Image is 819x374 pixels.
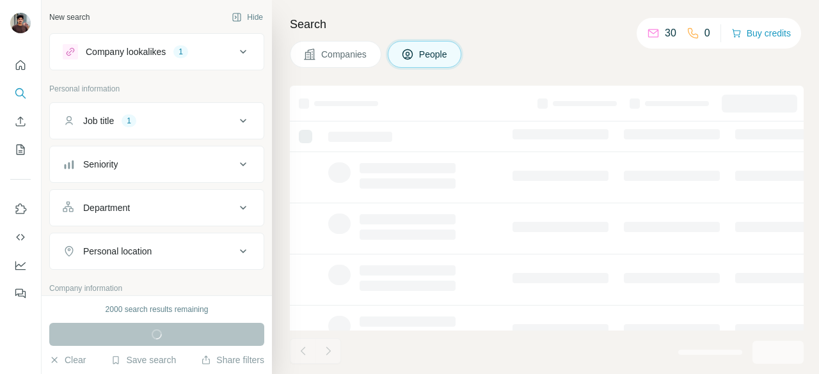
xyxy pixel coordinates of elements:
button: Quick start [10,54,31,77]
span: People [419,48,449,61]
p: 0 [704,26,710,41]
button: Clear [49,354,86,366]
div: Job title [83,114,114,127]
button: Use Surfe on LinkedIn [10,198,31,221]
button: Search [10,82,31,105]
div: 1 [122,115,136,127]
button: My lists [10,138,31,161]
button: Buy credits [731,24,791,42]
button: Hide [223,8,272,27]
h4: Search [290,15,804,33]
button: Seniority [50,149,264,180]
img: Avatar [10,13,31,33]
button: Company lookalikes1 [50,36,264,67]
div: Seniority [83,158,118,171]
button: Department [50,192,264,223]
button: Use Surfe API [10,226,31,249]
p: Personal information [49,83,264,95]
button: Dashboard [10,254,31,277]
div: Department [83,201,130,214]
button: Feedback [10,282,31,305]
div: New search [49,12,90,23]
div: 2000 search results remaining [106,304,209,315]
button: Save search [111,354,176,366]
button: Enrich CSV [10,110,31,133]
div: Personal location [83,245,152,258]
div: 1 [173,46,188,58]
p: Company information [49,283,264,294]
button: Job title1 [50,105,264,136]
div: Company lookalikes [86,45,166,58]
button: Share filters [201,354,264,366]
p: 30 [665,26,676,41]
button: Personal location [50,236,264,267]
span: Companies [321,48,368,61]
